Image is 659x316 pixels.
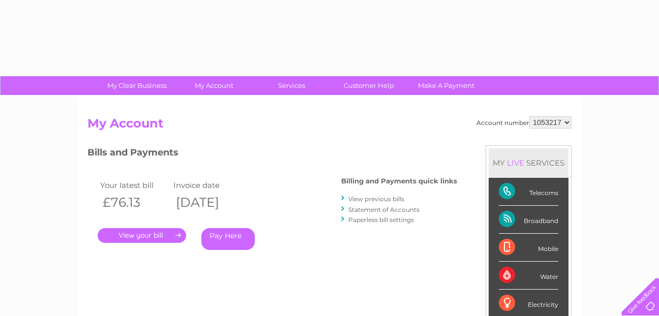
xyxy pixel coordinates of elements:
a: Make A Payment [404,76,488,95]
th: [DATE] [171,192,244,213]
div: Water [499,262,558,290]
a: Statement of Accounts [348,206,420,213]
h2: My Account [87,116,572,136]
div: Account number [476,116,572,129]
a: Customer Help [327,76,411,95]
div: Mobile [499,234,558,262]
div: MY SERVICES [489,148,568,177]
a: Pay Here [201,228,255,250]
th: £76.13 [98,192,171,213]
h4: Billing and Payments quick links [341,177,457,185]
div: LIVE [505,158,526,168]
a: My Clear Business [95,76,179,95]
a: Paperless bill settings [348,216,414,224]
a: My Account [172,76,256,95]
div: Telecoms [499,178,558,206]
a: . [98,228,186,243]
a: View previous bills [348,195,404,203]
div: Broadband [499,206,558,234]
a: Services [250,76,334,95]
td: Your latest bill [98,178,171,192]
td: Invoice date [171,178,244,192]
h3: Bills and Payments [87,145,457,163]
